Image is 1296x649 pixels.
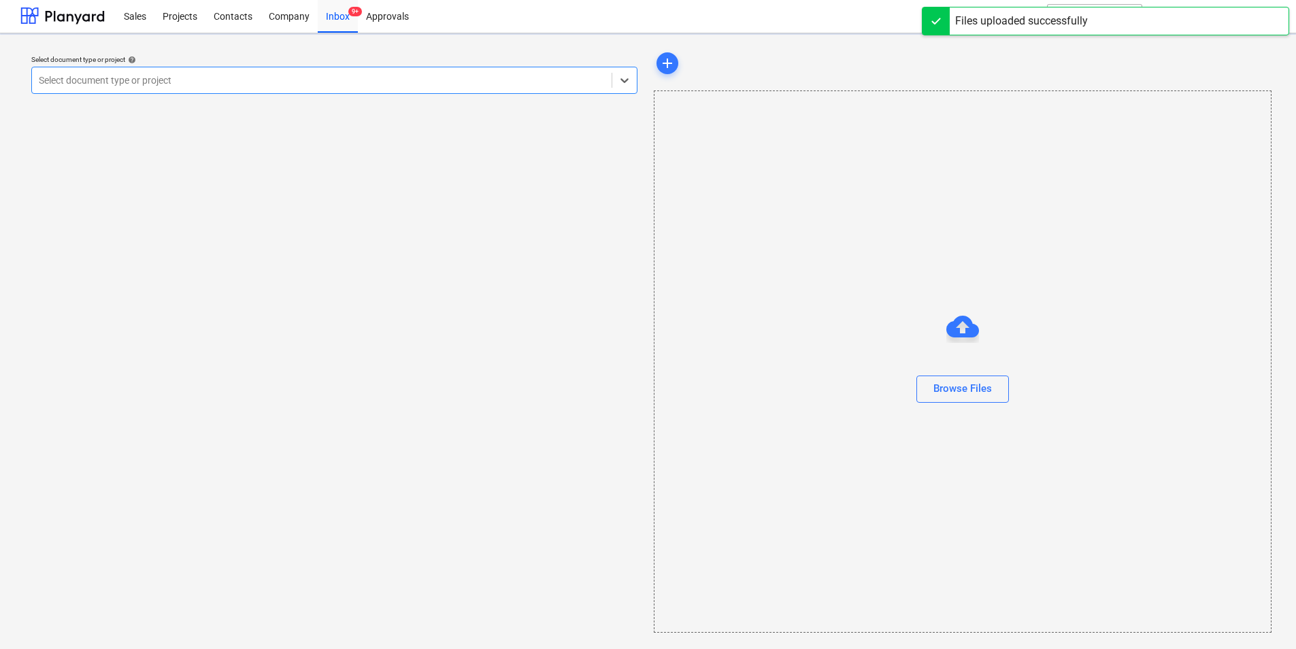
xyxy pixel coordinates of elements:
[654,90,1272,633] div: Browse Files
[1228,584,1296,649] iframe: Chat Widget
[348,7,362,16] span: 9+
[31,55,637,64] div: Select document type or project
[916,376,1009,403] button: Browse Files
[933,380,992,397] div: Browse Files
[955,13,1088,29] div: Files uploaded successfully
[125,56,136,64] span: help
[659,55,676,71] span: add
